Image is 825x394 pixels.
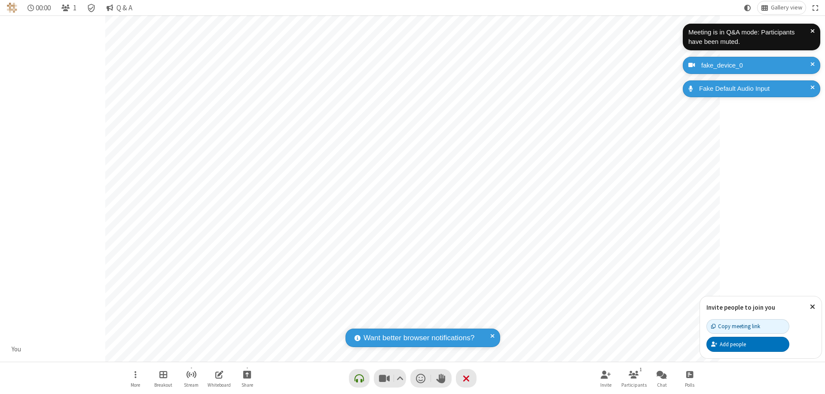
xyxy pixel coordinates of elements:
div: Timer [24,1,55,14]
button: Video setting [394,369,406,388]
button: Start streaming [178,366,204,391]
button: Raise hand [431,369,452,388]
div: Copy meeting link [711,322,760,330]
span: 1 [73,4,76,12]
button: Using system theme [741,1,755,14]
button: Close popover [804,296,822,317]
span: 00:00 [36,4,51,12]
div: 1 [637,366,645,373]
button: Q & A [103,1,136,14]
span: Share [241,382,253,388]
div: Meeting details Encryption enabled [83,1,100,14]
button: Send a reaction [410,369,431,388]
button: Invite participants (⌘+Shift+I) [593,366,619,391]
button: Manage Breakout Rooms [150,366,176,391]
span: Want better browser notifications? [364,332,474,344]
button: Open poll [677,366,703,391]
img: QA Selenium DO NOT DELETE OR CHANGE [7,3,17,13]
button: Open participant list [58,1,80,14]
span: Polls [685,382,694,388]
button: Connect your audio [349,369,370,388]
button: Copy meeting link [706,319,789,334]
span: More [131,382,140,388]
span: Breakout [154,382,172,388]
div: Fake Default Audio Input [696,84,814,94]
span: Whiteboard [208,382,231,388]
span: Participants [621,382,647,388]
span: Gallery view [771,4,802,11]
button: Open menu [122,366,148,391]
button: Add people [706,337,789,351]
span: Q & A [116,4,132,12]
span: Chat [657,382,667,388]
label: Invite people to join you [706,303,775,311]
button: Open chat [649,366,675,391]
button: Open participant list [621,366,647,391]
button: End or leave meeting [456,369,477,388]
span: Invite [600,382,611,388]
div: Meeting is in Q&A mode: Participants have been muted. [688,28,810,47]
button: Fullscreen [809,1,822,14]
button: Open shared whiteboard [206,366,232,391]
div: fake_device_0 [698,61,814,71]
button: Start sharing [234,366,260,391]
div: You [9,345,24,354]
button: Change layout [758,1,806,14]
span: Stream [184,382,199,388]
button: Stop video (⌘+Shift+V) [374,369,406,388]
